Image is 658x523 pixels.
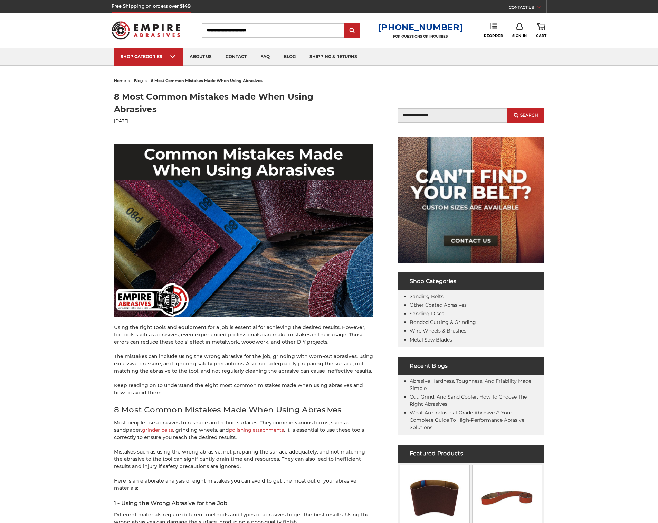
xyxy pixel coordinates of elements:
a: Wire Wheels & Brushes [410,328,466,334]
h4: Recent Blogs [398,357,544,375]
a: [PHONE_NUMBER] [378,22,463,32]
img: Empire Abrasives [112,17,181,44]
p: Using the right tools and equipment for a job is essential for achieving the desired results. How... [114,324,373,346]
p: Most people use abrasives to reshape and refine surfaces. They come in various forms, such as san... [114,419,373,441]
span: 8 most common mistakes made when using abrasives [151,78,263,83]
p: FOR QUESTIONS OR INQUIRIES [378,34,463,39]
a: Reorder [484,23,503,38]
a: Other Coated Abrasives [410,302,467,308]
h1: 8 Most Common Mistakes Made When Using Abrasives [114,91,329,115]
a: Bonded Cutting & Grinding [410,319,476,325]
span: Cart [536,34,546,38]
a: blog [277,48,303,66]
h3: 1 - Using the Wrong Abrasive for the Job [114,499,373,507]
p: The mistakes can include using the wrong abrasive for the job, grinding with worn-out abrasives, ... [114,353,373,375]
a: Cart [536,23,546,38]
span: Reorder [484,34,503,38]
a: grinder belts [142,427,173,433]
a: CONTACT US [509,3,546,13]
img: Common mistakes made when using abrasives - blog header [114,144,373,317]
p: [DATE] [114,118,329,124]
a: Sanding Belts [410,293,444,299]
a: contact [219,48,254,66]
a: Sanding Discs [410,310,444,317]
input: Submit [345,24,359,38]
a: shipping & returns [303,48,364,66]
a: Abrasive Hardness, Toughness, and Friability Made Simple [410,378,531,391]
a: Cut, Grind, and Sand Cooler: How to Choose the Right Abrasives [410,394,527,407]
span: Sign In [512,34,527,38]
a: What Are Industrial-Grade Abrasives? Your Complete Guide to High-Performance Abrasive Solutions [410,410,524,430]
span: Search [520,113,538,118]
a: about us [183,48,219,66]
h4: Shop Categories [398,272,544,290]
div: SHOP CATEGORIES [121,54,176,59]
a: polishing attachments [229,427,284,433]
a: faq [254,48,277,66]
h2: 8 Most Common Mistakes Made When Using Abrasives [114,404,373,416]
h4: Featured Products [398,445,544,463]
img: promo banner for custom belts. [398,137,544,263]
button: Search [507,108,544,123]
a: blog [134,78,143,83]
p: Mistakes such as using the wrong abrasive, not preparing the surface adequately, and not matching... [114,448,373,470]
a: Metal Saw Blades [410,337,452,343]
p: Here is an elaborate analysis of eight mistakes you can avoid to get the most out of your abrasiv... [114,477,373,492]
p: Keep reading on to understand the eight most common mistakes made when using abrasives and how to... [114,382,373,396]
a: home [114,78,126,83]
